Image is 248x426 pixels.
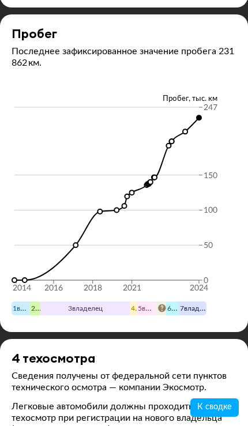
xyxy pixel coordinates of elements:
[204,104,217,112] tspan: 247
[13,284,31,292] tspan: 2014
[190,398,239,417] button: К сводке
[44,284,63,292] tspan: 2016
[12,350,95,365] h3: 4 техосмотра
[12,370,236,393] p: Сведения получены от федеральной сети пунктов технического осмотра — компании Экосмотр.
[31,304,66,312] span: 2 владелец
[131,304,166,312] span: 4 владелец
[197,403,232,411] span: К сводке
[190,284,208,292] tspan: 2024
[12,94,236,104] div: Пробег, тыс. км
[12,26,57,41] h3: Пробег
[123,284,141,292] tspan: 2021
[204,172,217,180] tspan: 150
[204,277,208,285] tspan: 0
[12,46,236,69] p: Последнее зафиксированное значение пробега 231 862 км.
[68,305,103,312] span: 3 владелец
[13,304,47,312] span: 1 владелец
[138,304,172,312] span: 5 владелец
[204,206,217,214] tspan: 100
[180,304,215,312] span: 7 владелец
[84,284,102,292] tspan: 2018
[167,304,202,312] span: 6 владелец
[204,242,213,250] tspan: 50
